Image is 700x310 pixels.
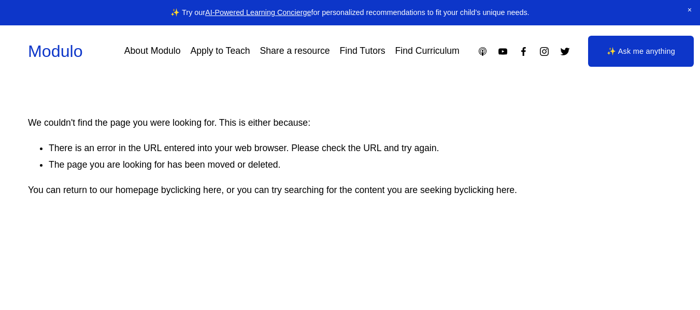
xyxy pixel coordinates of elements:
a: Apple Podcasts [477,46,488,57]
a: AI-Powered Learning Concierge [205,8,311,17]
li: The page you are looking for has been moved or deleted. [49,157,672,173]
a: YouTube [497,46,508,57]
a: Find Curriculum [395,42,460,61]
a: Find Tutors [340,42,385,61]
li: There is an error in the URL entered into your web browser. Please check the URL and try again. [49,140,672,157]
a: Twitter [560,46,570,57]
a: Facebook [518,46,529,57]
a: clicking here [170,185,221,195]
a: Share a resource [260,42,330,61]
a: clicking here [464,185,515,195]
a: ✨ Ask me anything [588,36,694,67]
a: About Modulo [124,42,181,61]
p: You can return to our homepage by , or you can try searching for the content you are seeking by . [28,182,672,199]
a: Modulo [28,42,83,61]
a: Instagram [539,46,550,57]
a: Apply to Teach [190,42,250,61]
p: We couldn't find the page you were looking for. This is either because: [28,87,672,131]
